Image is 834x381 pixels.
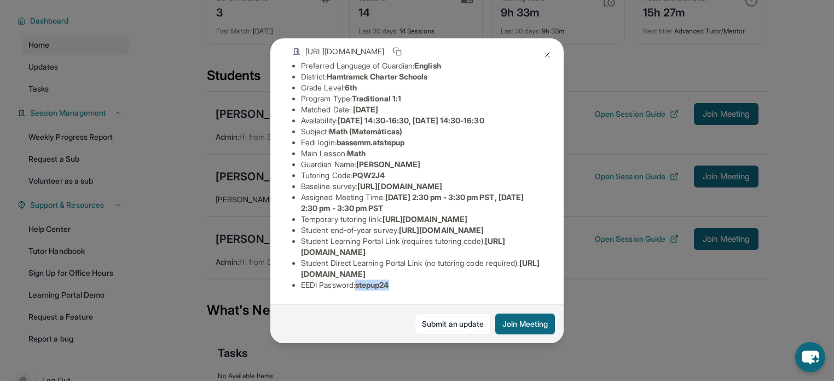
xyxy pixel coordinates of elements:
[399,225,484,235] span: [URL][DOMAIN_NAME]
[356,160,420,169] span: [PERSON_NAME]
[391,45,404,58] button: Copy link
[301,104,542,115] li: Matched Date:
[301,192,542,214] li: Assigned Meeting Time :
[301,181,542,192] li: Baseline survey :
[301,258,542,280] li: Student Direct Learning Portal Link (no tutoring code required) :
[301,159,542,170] li: Guardian Name :
[301,280,542,291] li: EEDI Password :
[352,170,385,180] span: PQW2J4
[301,93,542,104] li: Program Type:
[301,225,542,236] li: Student end-of-year survey :
[301,236,542,258] li: Student Learning Portal Link (requires tutoring code) :
[383,214,467,224] span: [URL][DOMAIN_NAME]
[345,83,357,92] span: 6th
[301,137,542,148] li: Eedi login :
[347,149,366,158] span: Math
[301,71,542,82] li: District:
[795,342,825,372] button: chat-button
[301,192,524,213] span: [DATE] 2:30 pm - 3:30 pm PST, [DATE] 2:30 pm - 3:30 pm PST
[495,314,555,334] button: Join Meeting
[301,82,542,93] li: Grade Level:
[327,72,428,81] span: Hamtramck Charter Schools
[414,61,441,70] span: English
[301,60,542,71] li: Preferred Language of Guardian:
[329,127,402,136] span: Math (Matemáticas)
[337,138,404,147] span: bassemm.atstepup
[353,105,378,114] span: [DATE]
[415,314,491,334] a: Submit an update
[301,148,542,159] li: Main Lesson :
[301,126,542,137] li: Subject :
[355,280,389,289] span: stepup24
[357,181,442,191] span: [URL][DOMAIN_NAME]
[543,50,552,59] img: Close Icon
[338,116,484,125] span: [DATE] 14:30-16:30, [DATE] 14:30-16:30
[301,115,542,126] li: Availability:
[301,214,542,225] li: Temporary tutoring link :
[305,46,384,57] span: [URL][DOMAIN_NAME]
[352,94,401,103] span: Traditional 1:1
[301,170,542,181] li: Tutoring Code :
